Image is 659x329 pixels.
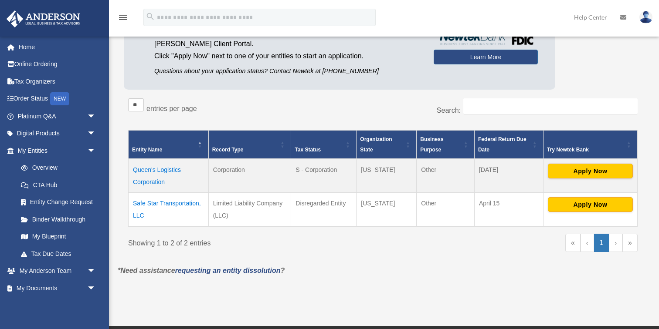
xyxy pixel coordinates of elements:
[6,107,109,125] a: Platinum Q&Aarrow_drop_down
[6,38,109,56] a: Home
[547,144,624,155] div: Try Newtek Bank
[128,234,377,249] div: Showing 1 to 2 of 2 entries
[208,131,291,159] th: Record Type: Activate to sort
[208,159,291,193] td: Corporation
[639,11,652,23] img: User Pic
[543,131,637,159] th: Try Newtek Bank : Activate to sort
[129,131,209,159] th: Entity Name: Activate to invert sorting
[420,136,443,153] span: Business Purpose
[295,147,321,153] span: Tax Status
[208,193,291,227] td: Limited Liability Company (LLC)
[87,142,105,160] span: arrow_drop_down
[548,164,633,178] button: Apply Now
[474,193,543,227] td: April 15
[6,90,109,108] a: Order StatusNEW
[87,279,105,297] span: arrow_drop_down
[118,15,128,23] a: menu
[12,159,100,177] a: Overview
[474,159,543,193] td: [DATE]
[154,50,421,62] p: Click "Apply Now" next to one of your entities to start an application.
[434,50,538,64] a: Learn More
[6,125,109,142] a: Digital Productsarrow_drop_down
[622,234,638,252] a: Last
[129,193,209,227] td: Safe Star Transportation, LLC
[129,159,209,193] td: Queen's Logistics Corporation
[417,131,475,159] th: Business Purpose: Activate to sort
[146,12,155,21] i: search
[87,125,105,143] span: arrow_drop_down
[417,159,475,193] td: Other
[478,136,527,153] span: Federal Return Due Date
[12,176,105,194] a: CTA Hub
[360,136,392,153] span: Organization State
[118,267,285,274] em: *Need assistance ?
[154,66,421,77] p: Questions about your application status? Contact Newtek at [PHONE_NUMBER]
[6,73,109,90] a: Tax Organizers
[438,31,533,45] img: NewtekBankLogoSM.png
[594,234,609,252] a: 1
[6,262,109,280] a: My Anderson Teamarrow_drop_down
[4,10,83,27] img: Anderson Advisors Platinum Portal
[437,107,461,114] label: Search:
[6,297,109,314] a: Online Learningarrow_drop_down
[212,147,244,153] span: Record Type
[146,105,197,112] label: entries per page
[565,234,581,252] a: First
[291,131,357,159] th: Tax Status: Activate to sort
[6,142,105,159] a: My Entitiesarrow_drop_down
[132,147,162,153] span: Entity Name
[175,267,281,274] a: requesting an entity dissolution
[12,245,105,262] a: Tax Due Dates
[118,12,128,23] i: menu
[474,131,543,159] th: Federal Return Due Date: Activate to sort
[6,56,109,73] a: Online Ordering
[87,107,105,125] span: arrow_drop_down
[154,26,421,50] p: by applying from the [PERSON_NAME] Client Portal.
[609,234,622,252] a: Next
[357,193,417,227] td: [US_STATE]
[291,193,357,227] td: Disregarded Entity
[50,92,69,105] div: NEW
[87,262,105,280] span: arrow_drop_down
[357,159,417,193] td: [US_STATE]
[417,193,475,227] td: Other
[581,234,594,252] a: Previous
[12,194,105,211] a: Entity Change Request
[87,297,105,315] span: arrow_drop_down
[548,197,633,212] button: Apply Now
[291,159,357,193] td: S - Corporation
[12,228,105,245] a: My Blueprint
[357,131,417,159] th: Organization State: Activate to sort
[12,211,105,228] a: Binder Walkthrough
[6,279,109,297] a: My Documentsarrow_drop_down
